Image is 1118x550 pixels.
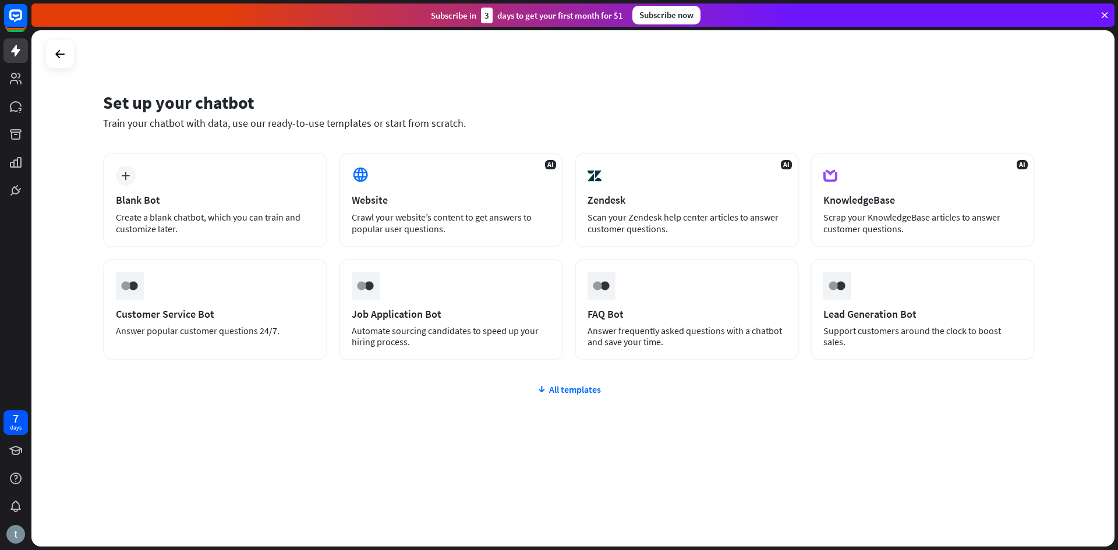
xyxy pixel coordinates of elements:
[116,325,314,336] div: Answer popular customer questions 24/7.
[118,275,140,297] img: ceee058c6cabd4f577f8.gif
[3,410,28,435] a: 7 days
[588,193,786,207] div: Zendesk
[352,325,550,347] div: Automate sourcing candidates to speed up your hiring process.
[103,116,1035,130] div: Train your chatbot with data, use our ready-to-use templates or start from scratch.
[481,8,493,23] div: 3
[632,6,700,24] div: Subscribe now
[545,160,556,169] span: AI
[352,211,550,235] div: Crawl your website’s content to get answers to popular user questions.
[823,307,1022,321] div: Lead Generation Bot
[590,275,612,297] img: ceee058c6cabd4f577f8.gif
[826,275,848,297] img: ceee058c6cabd4f577f8.gif
[121,172,130,180] i: plus
[588,211,786,235] div: Scan your Zendesk help center articles to answer customer questions.
[588,307,786,321] div: FAQ Bot
[116,211,314,235] div: Create a blank chatbot, which you can train and customize later.
[354,275,376,297] img: ceee058c6cabd4f577f8.gif
[103,384,1035,395] div: All templates
[116,307,314,321] div: Customer Service Bot
[1017,160,1028,169] span: AI
[116,193,314,207] div: Blank Bot
[781,160,792,169] span: AI
[431,8,623,23] div: Subscribe in days to get your first month for $1
[588,325,786,347] div: Answer frequently asked questions with a chatbot and save your time.
[103,91,1035,113] div: Set up your chatbot
[352,193,550,207] div: Website
[352,307,550,321] div: Job Application Bot
[823,325,1022,347] div: Support customers around the clock to boost sales.
[13,413,19,424] div: 7
[823,193,1022,207] div: KnowledgeBase
[823,211,1022,235] div: Scrap your KnowledgeBase articles to answer customer questions.
[10,424,22,432] div: days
